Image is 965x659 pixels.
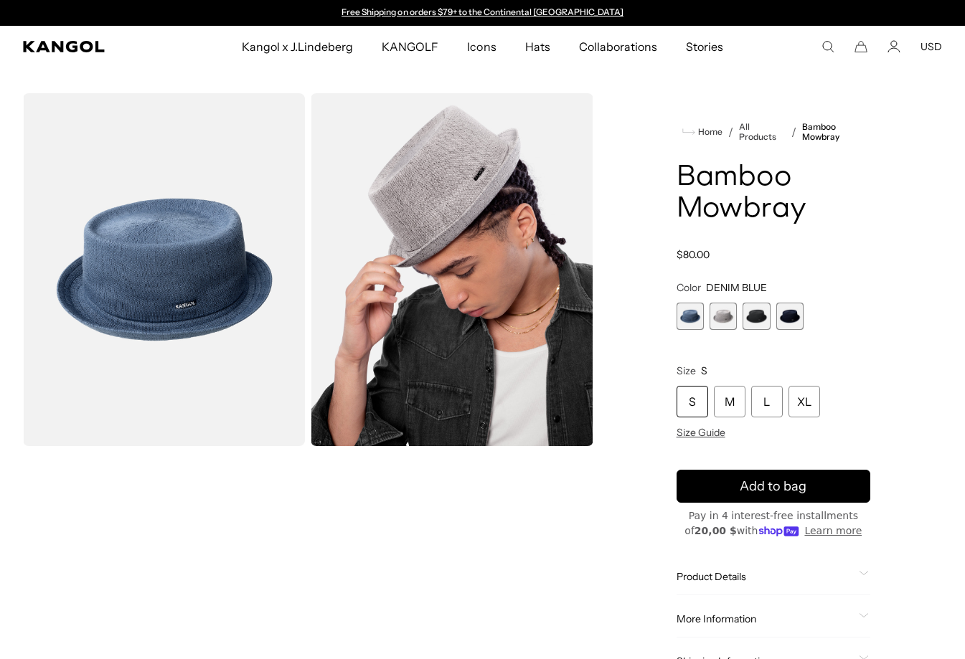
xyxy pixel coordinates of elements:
[342,6,623,17] a: Free Shipping on orders $79+ to the Continental [GEOGRAPHIC_DATA]
[311,93,593,446] img: grey
[739,122,786,142] a: All Products
[855,40,867,53] button: Cart
[677,281,701,294] span: Color
[382,26,438,67] span: KANGOLF
[511,26,565,67] a: Hats
[677,303,704,330] div: 1 of 4
[701,364,707,377] span: S
[23,93,593,446] product-gallery: Gallery Viewer
[686,26,723,67] span: Stories
[579,26,657,67] span: Collaborations
[706,281,767,294] span: DENIM BLUE
[672,26,738,67] a: Stories
[453,26,510,67] a: Icons
[335,7,631,19] div: 1 of 2
[677,162,870,225] h1: Bamboo Mowbray
[743,303,770,330] label: Black
[227,26,368,67] a: Kangol x J.Lindeberg
[677,426,725,439] span: Size Guide
[888,40,900,53] a: Account
[677,303,704,330] label: DENIM BLUE
[525,26,550,67] span: Hats
[677,364,696,377] span: Size
[822,40,834,53] summary: Search here
[23,93,305,446] img: color-denim-blue
[710,303,737,330] div: 2 of 4
[710,303,737,330] label: Grey
[335,7,631,19] div: Announcement
[776,303,804,330] label: Dark Blue
[467,26,496,67] span: Icons
[714,386,745,417] div: M
[722,123,733,141] li: /
[335,7,631,19] slideshow-component: Announcement bar
[242,26,354,67] span: Kangol x J.Lindeberg
[751,386,783,417] div: L
[802,122,870,142] a: Bamboo Mowbray
[921,40,942,53] button: USD
[743,303,770,330] div: 3 of 4
[789,386,820,417] div: XL
[677,122,870,142] nav: breadcrumbs
[677,612,853,625] span: More Information
[23,41,159,52] a: Kangol
[565,26,672,67] a: Collaborations
[786,123,796,141] li: /
[740,477,806,496] span: Add to bag
[677,248,710,261] span: $80.00
[677,570,853,583] span: Product Details
[677,386,708,417] div: S
[776,303,804,330] div: 4 of 4
[682,125,722,138] a: Home
[367,26,453,67] a: KANGOLF
[695,127,722,137] span: Home
[677,470,870,503] button: Add to bag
